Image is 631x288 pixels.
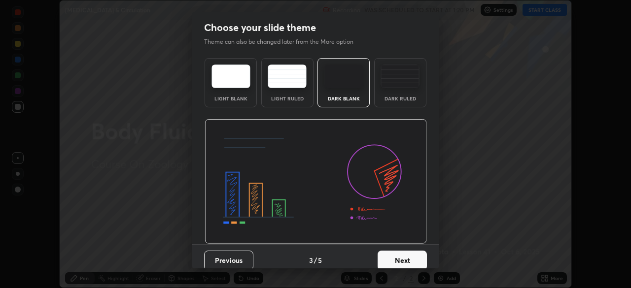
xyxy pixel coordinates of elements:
img: darkTheme.f0cc69e5.svg [324,64,363,88]
button: Previous [204,251,253,270]
img: lightTheme.e5ed3b09.svg [211,64,250,88]
h4: / [314,255,317,265]
h4: 3 [309,255,313,265]
img: darkRuledTheme.de295e13.svg [381,64,420,88]
div: Dark Ruled [381,96,420,101]
div: Dark Blank [324,96,363,101]
h2: Choose your slide theme [204,21,316,34]
button: Next [378,251,427,270]
div: Light Blank [211,96,250,101]
div: Light Ruled [268,96,307,101]
img: darkThemeBanner.d06ce4a2.svg [205,119,427,244]
h4: 5 [318,255,322,265]
p: Theme can also be changed later from the More option [204,37,364,46]
img: lightRuledTheme.5fabf969.svg [268,64,307,88]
